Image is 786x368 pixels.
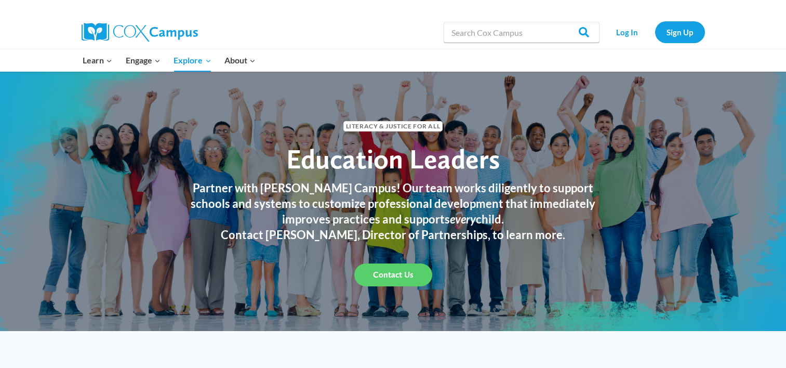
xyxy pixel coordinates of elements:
[655,21,705,43] a: Sign Up
[76,49,262,71] nav: Primary Navigation
[174,54,211,67] span: Explore
[180,227,606,243] h3: Contact [PERSON_NAME], Director of Partnerships, to learn more.
[354,264,432,286] a: Contact Us
[126,54,161,67] span: Engage
[444,22,600,43] input: Search Cox Campus
[83,54,112,67] span: Learn
[605,21,650,43] a: Log In
[286,142,500,175] span: Education Leaders
[373,270,414,280] span: Contact Us
[180,180,606,227] h3: Partner with [PERSON_NAME] Campus! Our team works diligently to support schools and systems to cu...
[224,54,256,67] span: About
[343,121,443,131] span: Literacy & Justice for All
[605,21,705,43] nav: Secondary Navigation
[82,23,198,42] img: Cox Campus
[450,212,476,226] em: every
